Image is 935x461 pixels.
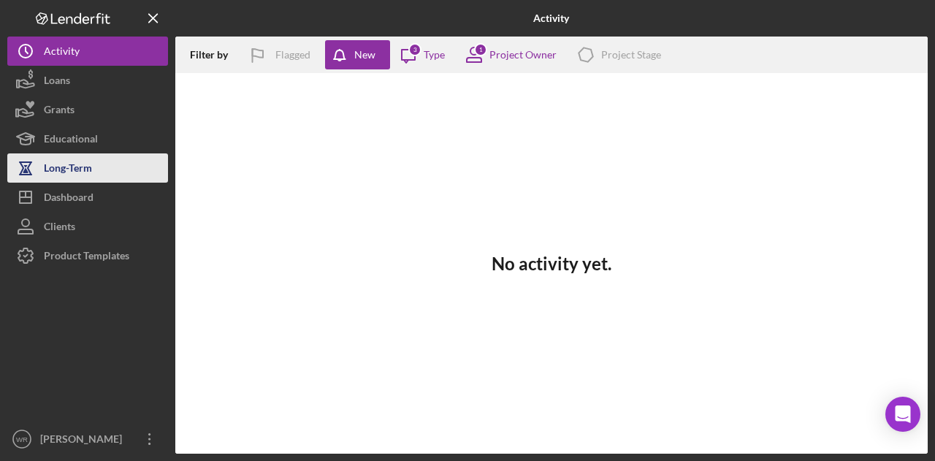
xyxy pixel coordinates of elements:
[424,49,445,61] div: Type
[7,183,168,212] button: Dashboard
[492,254,611,274] h3: No activity yet.
[44,37,80,69] div: Activity
[44,241,129,274] div: Product Templates
[275,40,310,69] div: Flagged
[354,40,375,69] div: New
[7,66,168,95] button: Loans
[44,183,93,216] div: Dashboard
[7,37,168,66] button: Activity
[474,43,487,56] div: 1
[885,397,920,432] div: Open Intercom Messenger
[239,40,325,69] button: Flagged
[601,49,661,61] div: Project Stage
[44,66,70,99] div: Loans
[16,435,28,443] text: WR
[325,40,390,69] button: New
[408,43,421,56] div: 3
[7,95,168,124] button: Grants
[7,424,168,454] button: WR[PERSON_NAME]
[37,424,131,457] div: [PERSON_NAME]
[190,49,239,61] div: Filter by
[7,124,168,153] button: Educational
[44,124,98,157] div: Educational
[533,12,569,24] b: Activity
[44,153,92,186] div: Long-Term
[44,212,75,245] div: Clients
[44,95,75,128] div: Grants
[7,241,168,270] button: Product Templates
[7,212,168,241] button: Clients
[7,153,168,183] button: Long-Term
[489,49,557,61] div: Project Owner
